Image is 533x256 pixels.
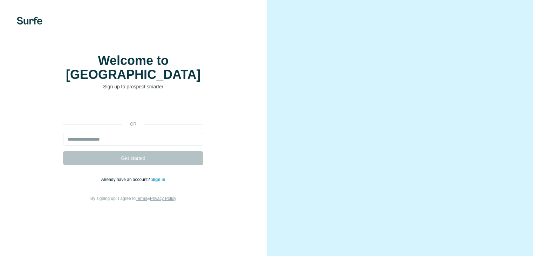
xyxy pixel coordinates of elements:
[122,121,144,127] p: or
[136,196,147,201] a: Terms
[150,196,176,201] a: Privacy Policy
[151,177,165,182] a: Sign in
[101,177,151,182] span: Already have an account?
[90,196,176,201] span: By signing up, I agree to &
[17,17,42,25] img: Surfe's logo
[63,54,203,82] h1: Welcome to [GEOGRAPHIC_DATA]
[60,101,207,116] iframe: Sign in with Google Button
[63,83,203,90] p: Sign up to prospect smarter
